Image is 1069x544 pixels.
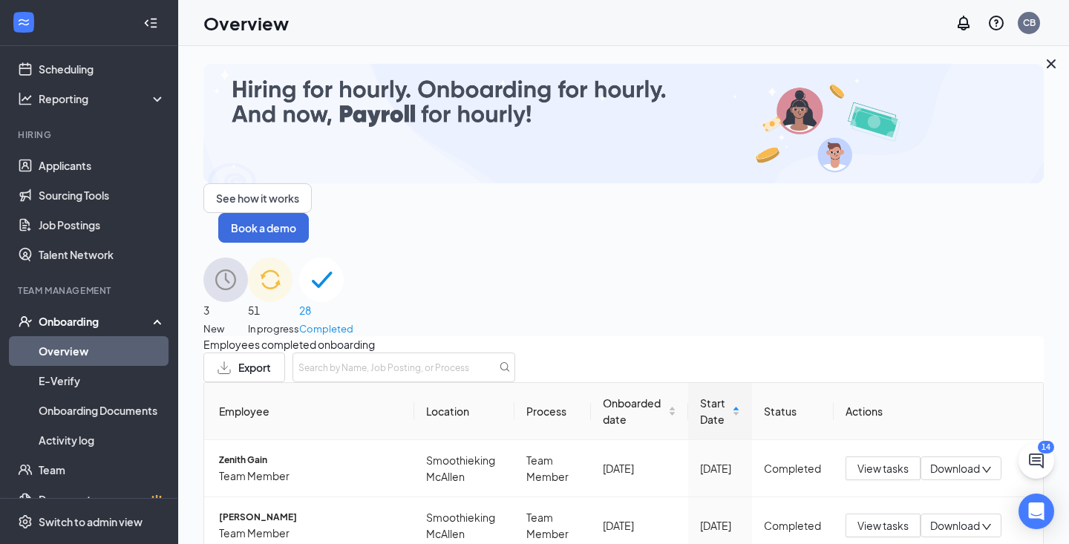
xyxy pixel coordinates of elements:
span: Completed [299,321,353,336]
a: Activity log [39,425,166,455]
button: ChatActive [1019,443,1054,479]
span: Team Member [219,468,402,484]
button: Book a demo [218,213,309,243]
th: Actions [834,383,1044,440]
svg: Settings [18,514,33,529]
span: New [203,321,248,336]
span: down [981,522,992,532]
input: Search by Name, Job Posting, or Process [292,353,515,382]
span: 28 [299,302,353,318]
svg: ChatActive [1027,452,1045,470]
a: DocumentsCrown [39,485,166,514]
a: Talent Network [39,240,166,269]
span: In progress [248,321,299,336]
a: Overview [39,336,166,366]
h1: Overview [203,10,289,36]
th: Status [752,383,833,440]
svg: Collapse [143,16,158,30]
button: View tasks [846,456,921,480]
a: E-Verify [39,366,166,396]
a: Sourcing Tools [39,180,166,210]
div: Completed [764,517,821,534]
div: Switch to admin view [39,514,143,529]
span: 3 [203,302,248,318]
svg: Cross [1042,55,1060,73]
a: Onboarding Documents [39,396,166,425]
a: Job Postings [39,210,166,240]
svg: WorkstreamLogo [16,15,31,30]
span: Onboarded date [603,395,664,427]
a: Scheduling [39,54,166,84]
div: [DATE] [700,460,741,476]
svg: Notifications [955,14,972,32]
span: View tasks [857,517,909,534]
div: Onboarding [39,314,153,329]
th: Employee [204,383,414,440]
button: View tasks [846,514,921,537]
span: 51 [248,302,299,318]
svg: UserCheck [18,314,33,329]
span: [PERSON_NAME] [219,510,402,525]
button: See how it works [203,183,312,213]
a: Team [39,455,166,485]
span: View tasks [857,460,909,476]
svg: Analysis [18,91,33,106]
div: Team Management [18,284,163,297]
th: Location [414,383,515,440]
div: [DATE] [700,517,741,534]
td: Team Member [514,440,591,497]
span: Zenith Gain [219,453,402,468]
th: Onboarded date [591,383,687,440]
span: Employees completed onboarding [203,336,1044,353]
div: Open Intercom Messenger [1019,494,1054,529]
span: Download [930,518,980,534]
div: [DATE] [603,460,676,476]
th: Process [514,383,591,440]
img: payroll-small.gif [203,64,1044,183]
div: Hiring [18,128,163,141]
span: Team Member [219,525,402,541]
div: 14 [1038,441,1054,453]
div: Completed [764,460,821,476]
span: Export [238,362,271,373]
div: CB [1023,16,1036,29]
div: Reporting [39,91,166,106]
td: Smoothieking McAllen [414,440,515,497]
button: Export [203,353,285,382]
span: down [981,465,992,475]
span: Start Date [700,395,730,427]
div: [DATE] [603,517,676,534]
svg: QuestionInfo [987,14,1005,32]
span: Download [930,461,980,476]
a: Applicants [39,151,166,180]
